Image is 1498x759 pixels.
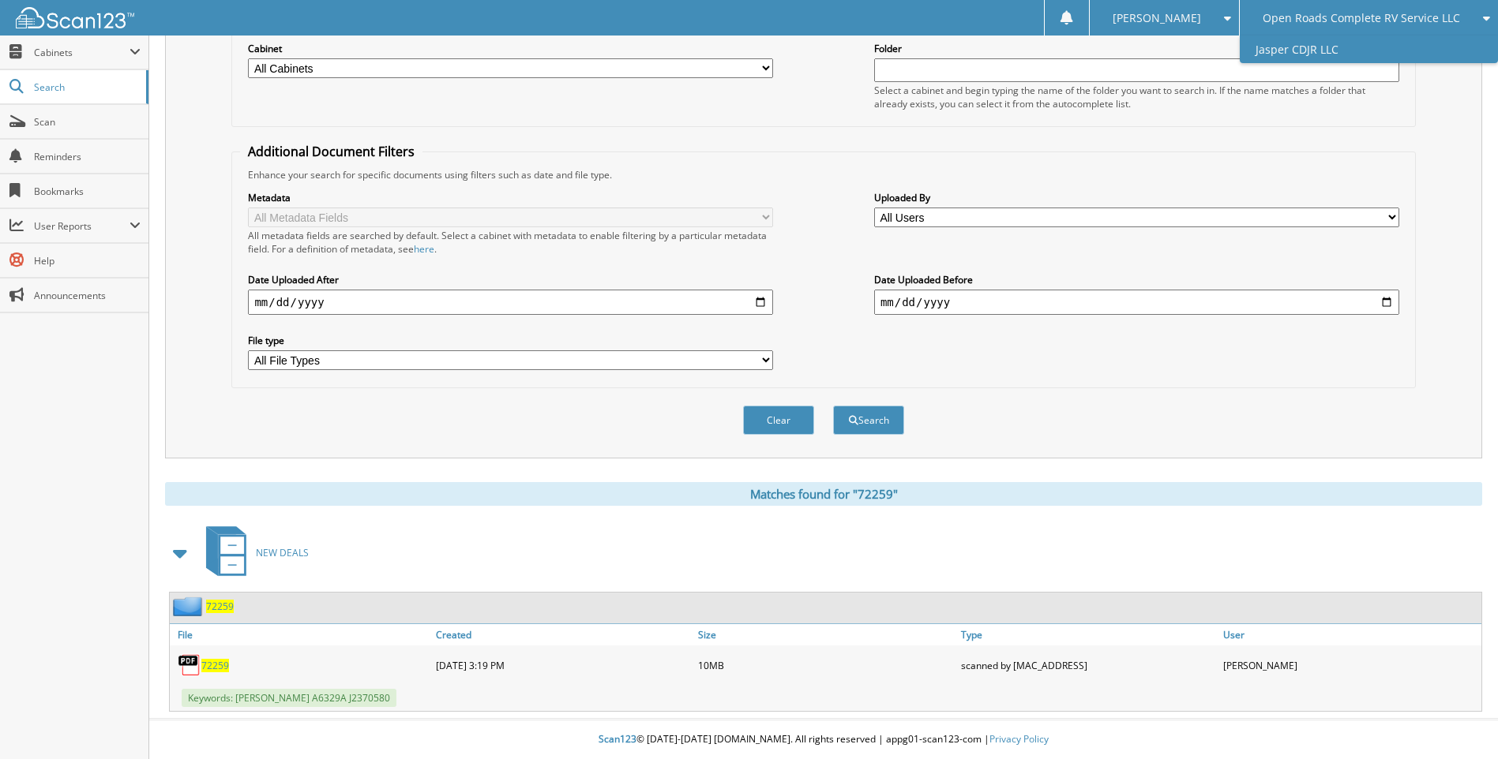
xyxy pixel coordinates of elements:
[743,406,814,435] button: Clear
[34,115,141,129] span: Scan
[874,290,1399,315] input: end
[16,7,134,28] img: scan123-logo-white.svg
[414,242,434,256] a: here
[1219,624,1481,645] a: User
[240,168,1406,181] div: Enhance your search for specific documents using filters such as date and file type.
[178,653,201,677] img: PDF.png
[1419,683,1498,759] iframe: Chat Widget
[165,482,1482,506] div: Matches found for "72259"
[34,185,141,198] span: Bookmarks
[1219,649,1481,681] div: [PERSON_NAME]
[182,689,396,707] span: Keywords: [PERSON_NAME] A6329A J2370580
[1263,13,1460,23] span: Open Roads Complete RV Service LLC
[432,649,694,681] div: [DATE] 3:19 PM
[34,80,138,94] span: Search
[34,150,141,163] span: Reminders
[874,84,1399,110] div: Select a cabinet and begin typing the name of the folder you want to search in. If the name match...
[874,42,1399,55] label: Folder
[173,596,206,616] img: folder2.png
[248,42,773,55] label: Cabinet
[34,289,141,302] span: Announcements
[206,600,234,613] a: 72259
[197,522,309,584] a: NEW DEALS
[34,254,141,267] span: Help
[248,290,773,315] input: start
[248,191,773,204] label: Metadata
[1113,13,1201,23] span: [PERSON_NAME]
[599,732,636,746] span: Scan123
[248,334,773,347] label: File type
[694,624,956,645] a: Size
[957,649,1219,681] div: scanned by [MAC_ADDRESS]
[874,191,1399,204] label: Uploaded By
[248,273,773,286] label: Date Uploaded After
[34,219,130,233] span: User Reports
[874,273,1399,286] label: Date Uploaded Before
[256,546,309,559] span: NEW DEALS
[694,649,956,681] div: 10MB
[1240,36,1498,63] a: Jasper CDJR LLC
[248,229,773,256] div: All metadata fields are searched by default. Select a cabinet with metadata to enable filtering b...
[240,143,422,160] legend: Additional Document Filters
[170,624,432,645] a: File
[989,732,1049,746] a: Privacy Policy
[34,46,130,59] span: Cabinets
[957,624,1219,645] a: Type
[149,720,1498,759] div: © [DATE]-[DATE] [DOMAIN_NAME]. All rights reserved | appg01-scan123-com |
[833,406,904,435] button: Search
[201,659,229,672] a: 72259
[432,624,694,645] a: Created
